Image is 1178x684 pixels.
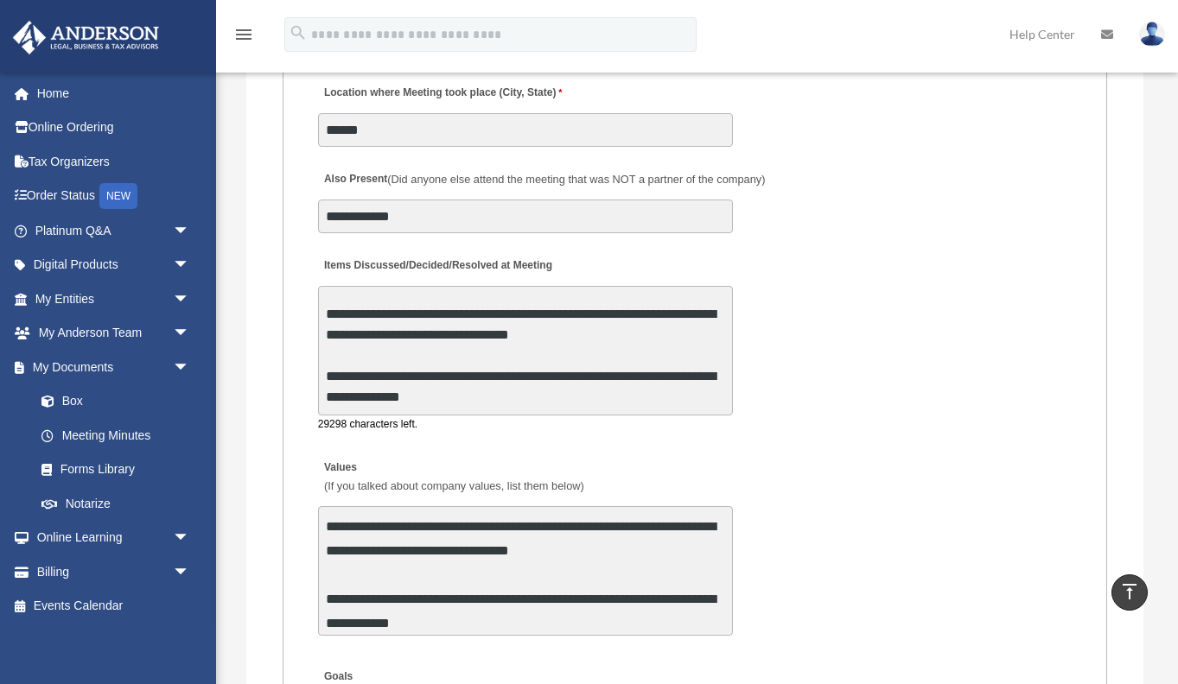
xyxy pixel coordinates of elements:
img: Anderson Advisors Platinum Portal [8,21,164,54]
a: Digital Productsarrow_drop_down [12,248,216,282]
a: Platinum Q&Aarrow_drop_down [12,213,216,248]
div: 29298 characters left. [318,415,733,434]
div: NEW [99,183,137,209]
a: Events Calendar [12,589,216,624]
span: arrow_drop_down [173,282,207,317]
span: (If you talked about company values, list them below) [324,479,584,492]
i: search [289,23,308,42]
i: vertical_align_top [1119,581,1140,602]
span: arrow_drop_down [173,554,207,590]
a: menu [233,30,254,45]
a: Box [24,384,216,419]
img: User Pic [1139,22,1165,47]
a: Meeting Minutes [24,418,207,453]
a: Order StatusNEW [12,179,216,214]
a: vertical_align_top [1111,574,1148,611]
a: Home [12,76,216,111]
span: arrow_drop_down [173,521,207,556]
label: Also Present [318,168,770,192]
span: arrow_drop_down [173,316,207,351]
a: Online Learningarrow_drop_down [12,521,216,555]
a: Tax Organizers [12,144,216,179]
span: arrow_drop_down [173,248,207,283]
a: My Documentsarrow_drop_down [12,350,216,384]
span: arrow_drop_down [173,213,207,249]
a: Notarize [24,486,216,521]
a: My Entitiesarrow_drop_down [12,282,216,316]
i: menu [233,24,254,45]
label: Items Discussed/Decided/Resolved at Meeting [318,255,557,278]
span: (Did anyone else attend the meeting that was NOT a partner of the company) [387,173,765,186]
a: Online Ordering [12,111,216,145]
span: arrow_drop_down [173,350,207,385]
label: Values [318,457,589,498]
a: Billingarrow_drop_down [12,554,216,589]
a: My Anderson Teamarrow_drop_down [12,316,216,351]
a: Forms Library [24,453,216,487]
label: Location where Meeting took place (City, State) [318,82,567,105]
